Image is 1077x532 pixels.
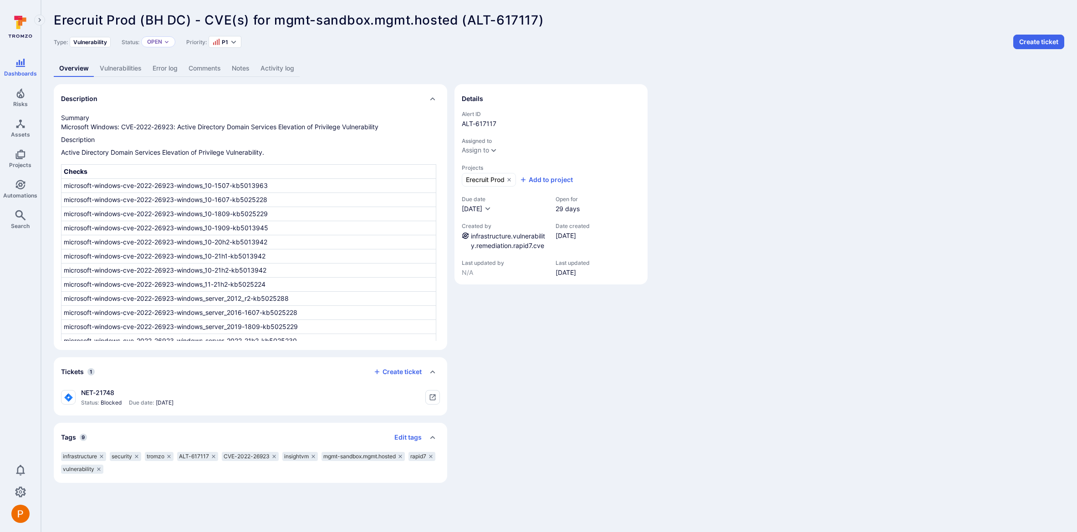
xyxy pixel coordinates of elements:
[110,452,141,461] div: security
[11,223,30,229] span: Search
[462,137,640,144] span: Assigned to
[147,38,162,46] button: Open
[373,368,422,376] button: Create ticket
[34,15,45,25] button: Expand navigation menu
[11,505,30,523] div: Peter Baker
[61,278,436,292] td: microsoft-windows-cve-2022-26923-windows_11-21h2-kb5025224
[471,232,545,249] a: infrastructure.vulnerability.remediation.rapid7.cve
[462,164,640,171] span: Projects
[80,434,87,441] span: 9
[454,84,648,284] section: details card
[54,12,544,28] span: Erecruit Prod (BH DC) - CVE(s) for mgmt-sandbox.mgmt.hosted (ALT-617117)
[322,452,405,461] div: mgmt-sandbox.mgmt.hosted
[61,367,84,376] h2: Tickets
[462,196,546,203] span: Due date
[462,196,546,213] div: Due date field
[387,430,422,445] button: Edit tags
[462,259,546,266] span: Last updated by
[490,147,497,154] button: Expand dropdown
[147,60,183,77] a: Error log
[462,268,546,277] span: N/A
[462,223,546,229] span: Created by
[556,223,590,229] span: Date created
[61,452,106,461] div: infrastructure
[61,94,97,103] h2: Description
[61,465,103,474] div: vulnerability
[462,94,483,103] h2: Details
[408,452,435,461] div: rapid7
[61,292,436,306] td: microsoft-windows-cve-2022-26923-windows_server_2012_r2-kb5025288
[13,101,28,107] span: Risks
[61,249,436,263] td: microsoft-windows-cve-2022-26923-windows_10-21h1-kb5013942
[54,423,447,452] div: Collapse tags
[87,368,95,375] span: 1
[54,357,447,415] section: tickets card
[230,38,237,46] button: Expand dropdown
[129,399,154,406] span: Due date:
[11,131,30,138] span: Assets
[61,433,76,442] h2: Tags
[282,452,318,461] div: insightvm
[164,39,169,45] button: Expand dropdown
[462,205,482,213] span: [DATE]
[36,16,43,24] i: Expand navigation menu
[323,453,396,460] span: mgmt-sandbox.mgmt.hosted
[61,113,440,132] p: Summary Microsoft Windows: CVE-2022-26923: Active Directory Domain Services Elevation of Privileg...
[410,453,426,460] span: rapid7
[224,453,270,460] span: CVE-2022-26923
[156,399,174,406] span: [DATE]
[54,60,1064,77] div: Alert tabs
[556,268,590,277] span: [DATE]
[61,320,436,334] td: microsoft-windows-cve-2022-26923-windows_server_2019-1809-kb5025229
[63,466,94,473] span: vulnerability
[222,452,279,461] div: CVE-2022-26923
[61,235,436,249] td: microsoft-windows-cve-2022-26923-windows_10-20h2-kb5013942
[61,207,436,221] td: microsoft-windows-cve-2022-26923-windows_10-1809-kb5025229
[213,38,228,46] button: P1
[101,399,122,406] span: Blocked
[54,60,94,77] a: Overview
[61,306,436,320] td: microsoft-windows-cve-2022-26923-windows_server_2016-1607-kb5025228
[70,37,111,47] div: Vulnerability
[11,505,30,523] img: ACg8ocICMCW9Gtmm-eRbQDunRucU07-w0qv-2qX63v-oG-s=s96-c
[61,135,440,144] p: Description
[3,192,37,199] span: Automations
[61,179,436,193] td: microsoft-windows-cve-2022-26923-windows_10-1507-kb5013963
[556,204,580,213] span: 29 days
[61,334,436,348] td: microsoft-windows-cve-2022-26923-windows_server_2022-21h2-kb5025230
[61,165,436,179] th: Checks
[61,221,436,235] td: microsoft-windows-cve-2022-26923-windows_10-1909-kb5013945
[61,193,436,207] td: microsoft-windows-cve-2022-26923-windows_10-1607-kb5025228
[462,119,640,128] span: ALT-617117
[520,175,573,184] button: Add to project
[556,231,590,240] span: [DATE]
[54,357,447,386] div: Collapse
[147,453,164,460] span: tromzo
[61,263,436,278] td: microsoft-windows-cve-2022-26923-windows_10-21h2-kb5013942
[1013,35,1064,49] button: Create ticket
[462,111,640,117] span: Alert ID
[177,452,218,461] div: ALT-617117
[186,39,207,46] span: Priority:
[179,453,209,460] span: ALT-617117
[462,173,516,187] a: Erecruit Prod
[9,162,31,168] span: Projects
[122,39,139,46] span: Status:
[462,147,489,154] button: Assign to
[556,259,590,266] span: Last updated
[222,39,228,46] span: P1
[63,453,97,460] span: infrastructure
[145,452,174,461] div: tromzo
[54,39,68,46] span: Type:
[61,148,440,157] p: Active Directory Domain Services Elevation of Privilege Vulnerability.
[462,204,491,213] button: [DATE]
[94,60,147,77] a: Vulnerabilities
[81,388,174,397] div: NET-21748
[183,60,226,77] a: Comments
[284,453,309,460] span: insightvm
[255,60,300,77] a: Activity log
[466,175,505,184] span: Erecruit Prod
